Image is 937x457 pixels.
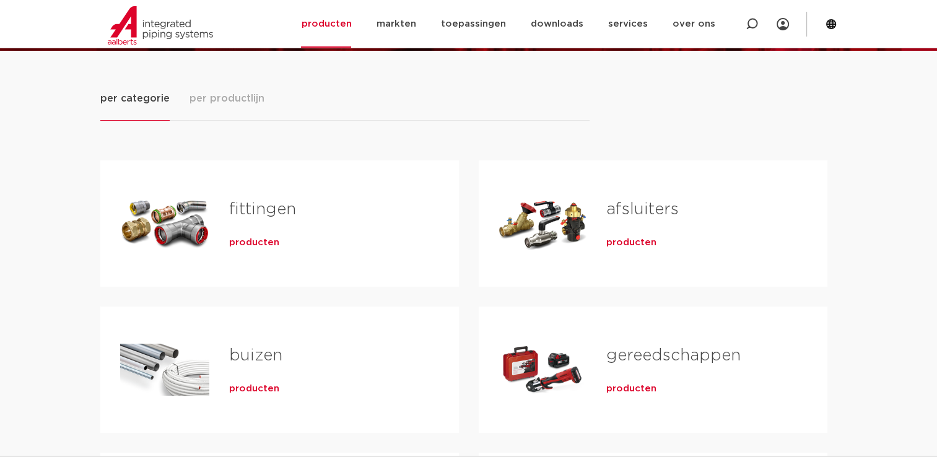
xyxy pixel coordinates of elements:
[229,237,279,249] a: producten
[229,383,279,395] a: producten
[606,347,741,363] a: gereedschappen
[229,201,296,217] a: fittingen
[229,347,282,363] a: buizen
[100,91,170,106] span: per categorie
[606,201,679,217] a: afsluiters
[190,91,264,106] span: per productlijn
[606,237,656,249] a: producten
[606,383,656,395] a: producten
